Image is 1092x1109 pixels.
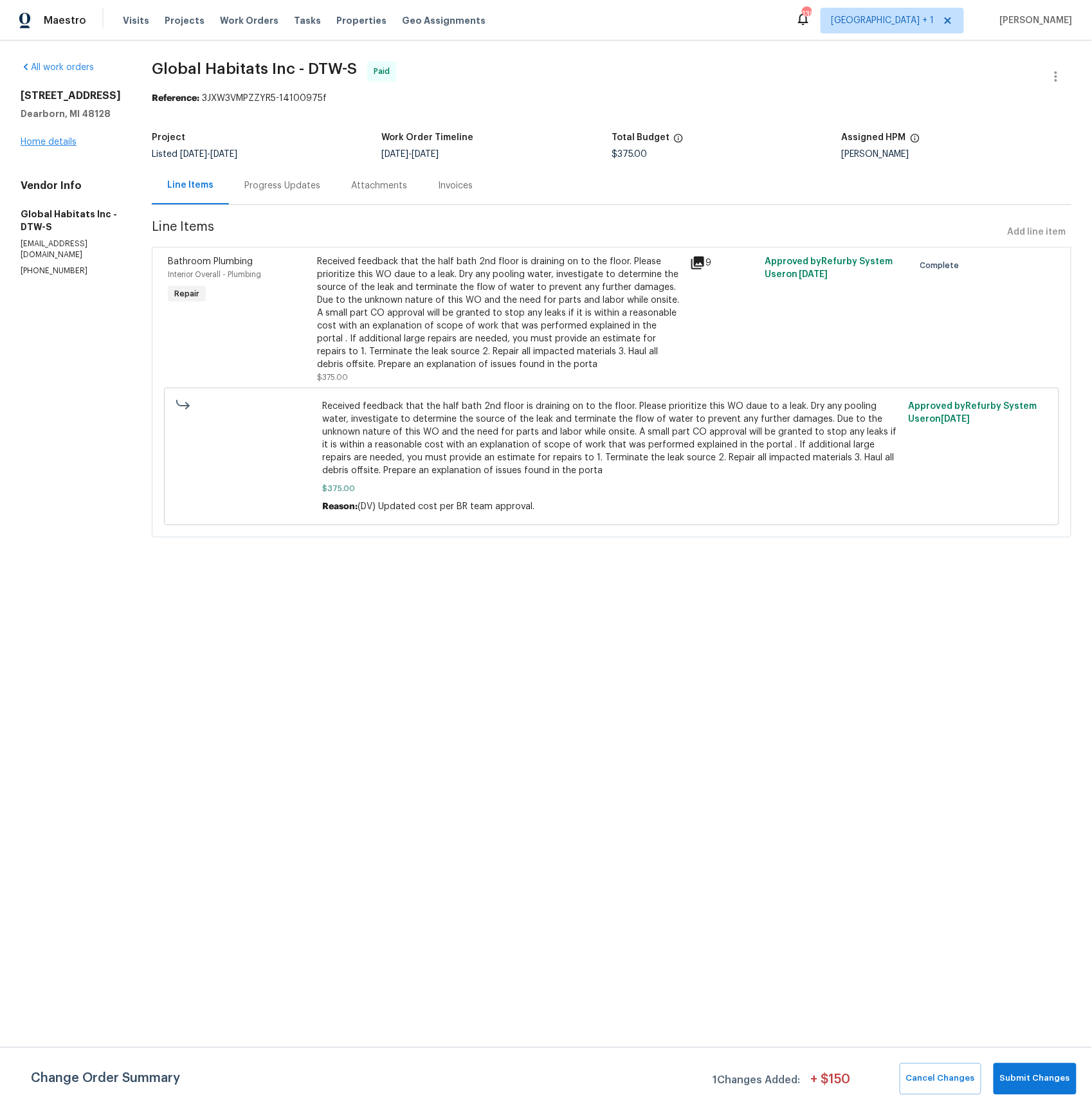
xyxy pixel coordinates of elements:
h5: Assigned HPM [842,133,906,142]
div: 3JXW3VMPZZYR5-14100975f [152,92,1071,105]
span: - [180,150,237,159]
div: 139 [802,8,811,21]
div: Progress Updates [244,179,320,192]
h2: [STREET_ADDRESS] [21,89,121,102]
div: 9 [690,255,757,271]
span: Interior Overall - Plumbing [168,271,261,278]
div: Received feedback that the half bath 2nd floor is draining on to the floor. Please prioritize thi... [317,255,682,371]
span: Geo Assignments [402,14,486,27]
span: $375.00 [317,374,348,381]
span: Maestro [44,14,86,27]
span: Paid [374,65,395,78]
h5: Global Habitats Inc - DTW-S [21,208,121,233]
span: Global Habitats Inc - DTW-S [152,61,357,77]
h5: Total Budget [612,133,669,142]
span: [DATE] [799,270,828,279]
span: Reason: [323,502,358,511]
span: Bathroom Plumbing [168,257,253,266]
span: [DATE] [941,415,970,424]
div: Invoices [438,179,473,192]
span: [DATE] [210,150,237,159]
a: Home details [21,138,77,147]
p: [PHONE_NUMBER] [21,266,121,276]
span: The hpm assigned to this work order. [910,133,920,150]
span: Received feedback that the half bath 2nd floor is draining on to the floor. Please prioritize thi... [323,400,901,477]
span: Projects [165,14,205,27]
span: $375.00 [323,482,901,495]
span: [PERSON_NAME] [995,14,1073,27]
h5: Dearborn, MI 48128 [21,107,121,120]
div: [PERSON_NAME] [842,150,1072,159]
span: [DATE] [412,150,439,159]
span: The total cost of line items that have been proposed by Opendoor. This sum includes line items th... [673,133,684,150]
span: Approved by Refurby System User on [908,402,1037,424]
span: Approved by Refurby System User on [765,257,893,279]
a: All work orders [21,63,94,72]
span: Tasks [294,16,321,25]
span: Work Orders [220,14,278,27]
div: Line Items [167,179,214,192]
div: Attachments [351,179,407,192]
h4: Vendor Info [21,179,121,192]
span: [GEOGRAPHIC_DATA] + 1 [832,14,934,27]
h5: Project [152,133,185,142]
span: Visits [123,14,149,27]
span: (DV) Updated cost per BR team approval. [358,502,535,511]
span: Repair [169,287,205,300]
span: Complete [920,259,965,272]
span: - [382,150,439,159]
p: [EMAIL_ADDRESS][DOMAIN_NAME] [21,239,121,260]
span: [DATE] [382,150,409,159]
span: Listed [152,150,237,159]
span: $375.00 [612,150,647,159]
h5: Work Order Timeline [382,133,474,142]
span: [DATE] [180,150,207,159]
span: Line Items [152,221,1003,244]
span: Properties [336,14,387,27]
b: Reference: [152,94,199,103]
